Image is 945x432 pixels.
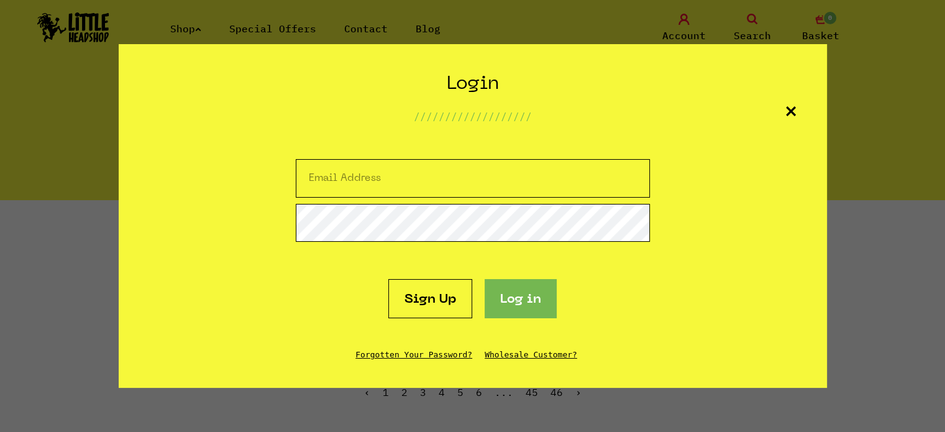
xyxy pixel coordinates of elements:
[485,350,577,359] a: Wholesale Customer?
[485,279,557,318] button: Log in
[388,279,472,318] a: Sign Up
[414,109,532,124] p: ///////////////////
[296,159,650,198] input: Email Address
[414,73,532,96] h2: Login
[355,350,472,359] a: Forgotten Your Password?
